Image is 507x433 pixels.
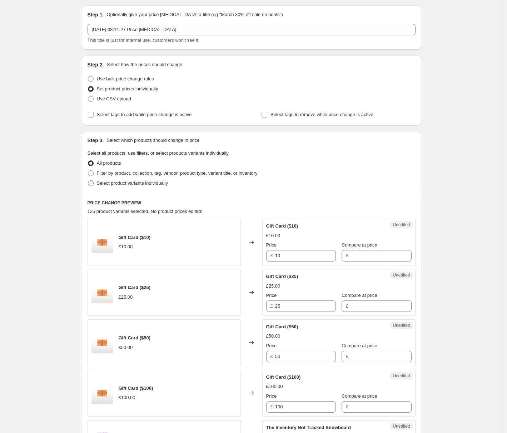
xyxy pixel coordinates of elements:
span: Unedited [393,272,410,278]
span: Select tags to add while price change is active [97,112,192,117]
span: Compare at price [342,293,377,298]
span: Price [266,242,277,248]
img: gift_card_80x.png [91,232,113,253]
span: Compare at price [342,393,377,399]
span: 125 product variants selected. No product prices edited: [88,209,203,214]
span: Gift Card ($50) [266,324,298,329]
div: £100.00 [266,383,283,390]
span: Unedited [393,323,410,328]
div: £25.00 [119,294,133,301]
span: Price [266,293,277,298]
span: Gift Card ($10) [119,235,151,240]
p: Select which products should change in price [106,137,199,144]
img: gift_card_80x.png [91,282,113,303]
div: £100.00 [119,394,135,401]
h2: Step 1. [88,11,104,18]
span: Compare at price [342,242,377,248]
span: £ [270,404,273,409]
h2: Step 3. [88,137,104,144]
div: £50.00 [266,333,280,340]
span: £ [270,354,273,359]
span: Set product prices individually [97,86,158,91]
img: gift_card_80x.png [91,332,113,353]
span: Unedited [393,373,410,379]
span: Unedited [393,423,410,429]
span: Price [266,343,277,348]
span: Gift Card ($10) [266,223,298,229]
span: Gift Card ($100) [266,374,301,380]
input: 30% off holiday sale [88,24,416,35]
div: £10.00 [266,232,280,239]
span: The Inventory Not Tracked Snowboard [266,425,351,430]
span: Gift Card ($25) [266,274,298,279]
span: Filter by product, collection, tag, vendor, product type, variant title, or inventory [97,170,258,176]
span: Compare at price [342,343,377,348]
span: Gift Card ($50) [119,335,151,340]
span: £ [270,253,273,258]
span: Select tags to remove while price change is active [270,112,373,117]
span: Use bulk price change rules [97,76,154,81]
span: Gift Card ($100) [119,385,153,391]
h6: PRICE CHANGE PREVIEW [88,200,416,206]
span: £ [346,404,348,409]
img: gift_card_80x.png [91,382,113,404]
span: Unedited [393,222,410,228]
span: Select all products, use filters, or select products variants individually [88,150,229,156]
span: Select product variants individually [97,180,168,186]
span: This title is just for internal use, customers won't see it [88,38,198,43]
span: Price [266,393,277,399]
div: £50.00 [119,344,133,351]
span: £ [270,303,273,309]
span: Use CSV upload [97,96,131,101]
span: All products [97,160,121,166]
p: Select how the prices should change [106,61,182,68]
span: £ [346,303,348,309]
p: Optionally give your price [MEDICAL_DATA] a title (eg "March 30% off sale on boots") [106,11,283,18]
span: £ [346,354,348,359]
h2: Step 2. [88,61,104,68]
div: £10.00 [119,243,133,250]
span: £ [346,253,348,258]
span: Gift Card ($25) [119,285,151,290]
div: £25.00 [266,283,280,290]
